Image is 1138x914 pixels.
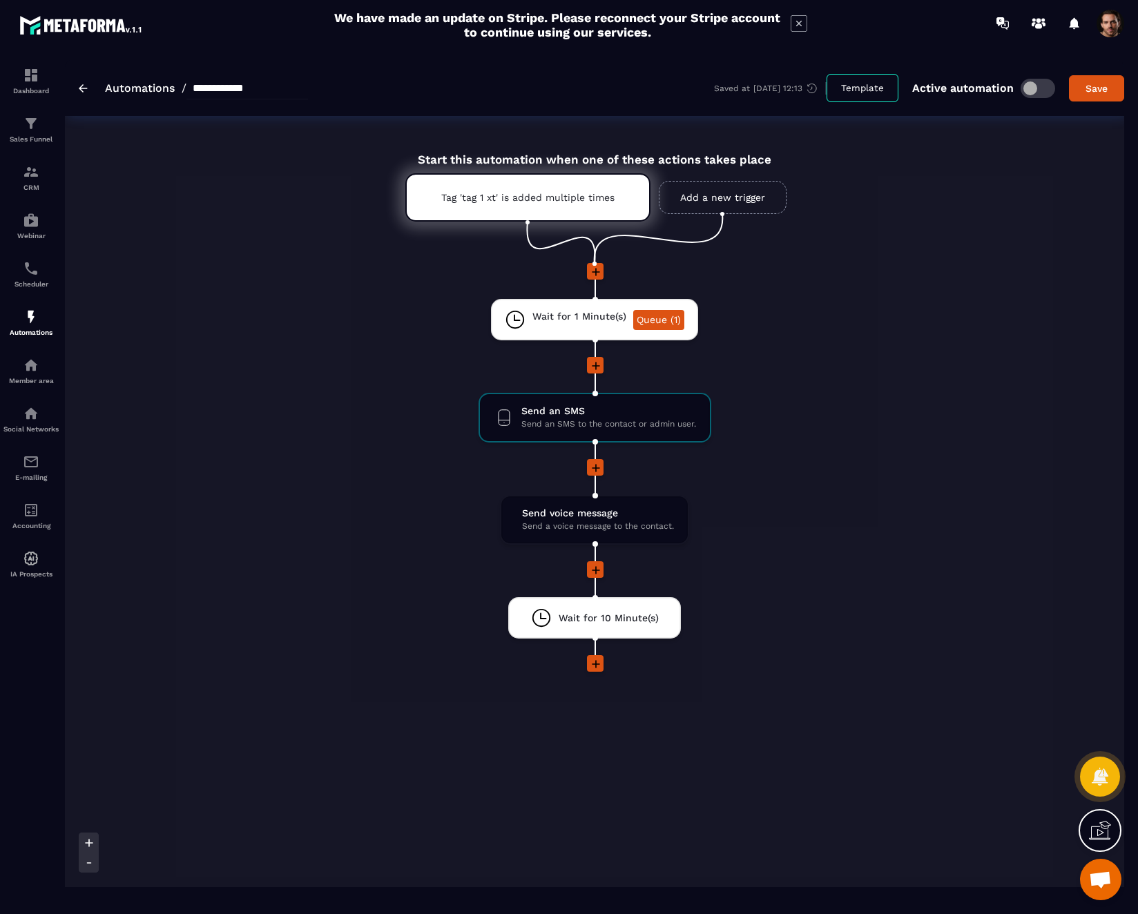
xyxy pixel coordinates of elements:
img: automations [23,212,39,228]
img: email [23,454,39,470]
a: schedulerschedulerScheduler [3,250,59,298]
p: Tag 'tag 1 xt' is added multiple times [441,192,615,203]
img: accountant [23,502,39,518]
p: Automations [3,329,59,336]
button: Save [1069,75,1124,101]
a: formationformationDashboard [3,57,59,105]
span: Send a voice message to the contact. [522,520,674,533]
div: Saved at [714,82,827,95]
a: accountantaccountantAccounting [3,492,59,540]
span: Send an SMS [521,405,696,418]
a: formationformationSales Funnel [3,105,59,153]
img: scheduler [23,260,39,277]
p: IA Prospects [3,570,59,578]
div: Start this automation when one of these actions takes place [371,137,818,166]
img: social-network [23,405,39,422]
button: Template [827,74,898,102]
a: automationsautomationsWebinar [3,202,59,250]
img: automations [23,550,39,567]
a: formationformationCRM [3,153,59,202]
h2: We have made an update on Stripe. Please reconnect your Stripe account to continue using our serv... [331,10,784,39]
p: Accounting [3,522,59,529]
span: Wait for 10 Minute(s) [559,612,659,625]
img: automations [23,309,39,325]
span: Send voice message [522,507,674,520]
p: Scheduler [3,280,59,288]
span: Send an SMS to the contact or admin user. [521,418,696,431]
img: formation [23,164,39,180]
a: social-networksocial-networkSocial Networks [3,395,59,443]
a: Automations [105,81,175,95]
p: Webinar [3,232,59,240]
img: arrow [79,84,88,93]
a: Add a new trigger [659,181,787,214]
span: / [182,81,186,95]
p: Social Networks [3,425,59,433]
a: automationsautomationsMember area [3,347,59,395]
img: automations [23,357,39,373]
p: Member area [3,377,59,385]
img: formation [23,67,39,84]
p: [DATE] 12:13 [753,84,802,93]
p: Sales Funnel [3,135,59,143]
img: logo [19,12,144,37]
p: Dashboard [3,87,59,95]
p: E-mailing [3,474,59,481]
a: emailemailE-mailing [3,443,59,492]
div: Save [1078,81,1115,95]
a: Open chat [1080,859,1121,900]
img: formation [23,115,39,132]
p: Active automation [912,81,1014,95]
a: Queue (1) [633,310,684,330]
span: Wait for 1 Minute(s) [532,310,626,323]
a: automationsautomationsAutomations [3,298,59,347]
p: CRM [3,184,59,191]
